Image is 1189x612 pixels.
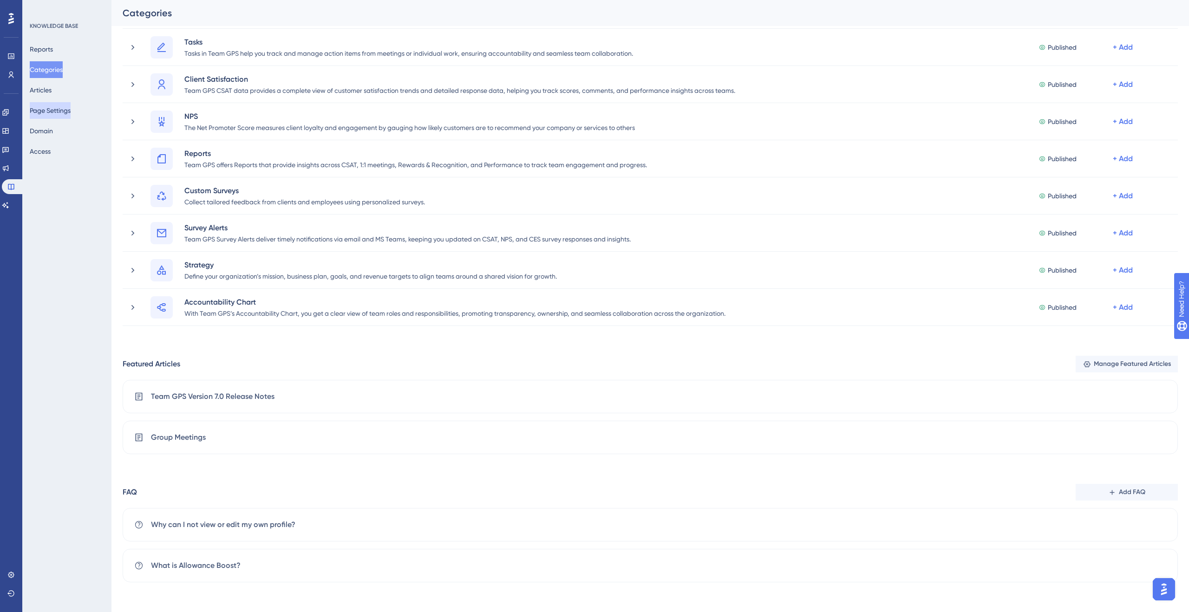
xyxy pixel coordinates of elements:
span: Why can I not view or edit my own profile? [151,519,295,530]
span: Add FAQ [1119,487,1145,498]
span: Published [1048,265,1077,276]
span: Published [1048,42,1077,53]
div: Define your organization’s mission, business plan, goals, and revenue targets to align teams arou... [184,270,557,281]
div: Strategy [184,259,557,270]
span: Need Help? [22,2,58,13]
span: What is Allowance Boost? [151,560,241,571]
span: Group Meetings [151,432,206,443]
div: Client Satisfaction [184,73,736,85]
div: Team GPS Survey Alerts deliver timely notifications via email and MS Teams, keeping you updated o... [184,233,631,244]
div: + Add [1113,228,1133,239]
div: Featured Articles [123,358,180,370]
iframe: UserGuiding AI Assistant Launcher [1150,575,1178,603]
div: Tasks [184,36,634,47]
div: FAQ [123,487,137,498]
span: Published [1048,116,1077,127]
div: Team GPS offers Reports that provide insights across CSAT, 1:1 meetings, Rewards & Recognition, a... [184,159,647,170]
div: + Add [1113,79,1133,90]
div: KNOWLEDGE BASE [30,22,78,30]
div: + Add [1113,116,1133,127]
div: + Add [1113,265,1133,276]
button: Reports [30,41,53,58]
div: Categories [123,7,1155,20]
span: Team GPS Version 7.0 Release Notes [151,391,274,402]
div: Collect tailored feedback from clients and employees using personalized surveys. [184,196,425,207]
div: NPS [184,111,635,122]
button: Page Settings [30,102,71,119]
div: + Add [1113,153,1133,164]
button: Domain [30,123,53,139]
button: Categories [30,61,63,78]
button: Articles [30,82,52,98]
button: Add FAQ [1076,484,1178,501]
div: Reports [184,148,647,159]
span: Manage Featured Articles [1094,358,1171,370]
div: Accountability Chart [184,296,726,307]
span: Published [1048,190,1077,202]
div: Team GPS CSAT data provides a complete view of customer satisfaction trends and detailed response... [184,85,736,96]
button: Access [30,143,51,160]
div: Custom Surveys [184,185,425,196]
div: With Team GPS’s Accountability Chart, you get a clear view of team roles and responsibilities, pr... [184,307,726,319]
span: Published [1048,228,1077,239]
span: Published [1048,153,1077,164]
div: + Add [1113,302,1133,313]
span: Published [1048,302,1077,313]
div: Survey Alerts [184,222,631,233]
button: Manage Featured Articles [1076,356,1178,372]
div: + Add [1113,42,1133,53]
div: Tasks in Team GPS help you track and manage action items from meetings or individual work, ensuri... [184,47,634,59]
span: Published [1048,79,1077,90]
div: The Net Promoter Score measures client loyalty and engagement by gauging how likely customers are... [184,122,635,133]
div: + Add [1113,190,1133,202]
